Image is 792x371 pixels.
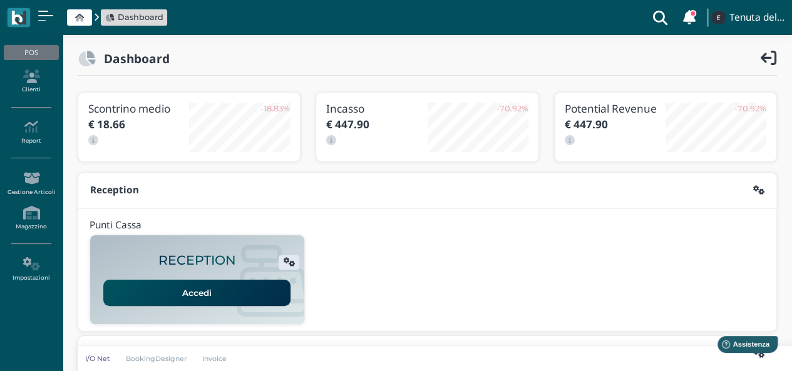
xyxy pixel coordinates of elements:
[11,11,26,25] img: logo
[195,353,235,363] a: Invoice
[326,117,369,131] b: € 447.90
[4,45,58,60] div: POS
[4,166,58,201] a: Gestione Articoli
[88,103,189,114] h3: Scontrino medio
[118,11,163,23] span: Dashboard
[88,117,125,131] b: € 18.66
[709,3,784,33] a: ... Tenuta del Barco
[4,64,58,99] a: Clienti
[103,280,291,306] a: Accedi
[90,220,141,231] h4: Punti Cassa
[565,117,608,131] b: € 447.90
[96,52,170,65] h2: Dashboard
[158,253,236,268] h2: RECEPTION
[105,11,163,23] a: Dashboard
[326,103,427,114] h3: Incasso
[565,103,666,114] h3: Potential Revenue
[4,115,58,150] a: Report
[37,10,83,19] span: Assistenza
[703,332,781,360] iframe: Help widget launcher
[729,13,784,23] h4: Tenuta del Barco
[711,11,725,24] img: ...
[85,353,110,363] p: I/O Net
[4,201,58,235] a: Magazzino
[118,353,195,363] a: BookingDesigner
[90,183,139,196] b: Reception
[4,252,58,287] a: Impostazioni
